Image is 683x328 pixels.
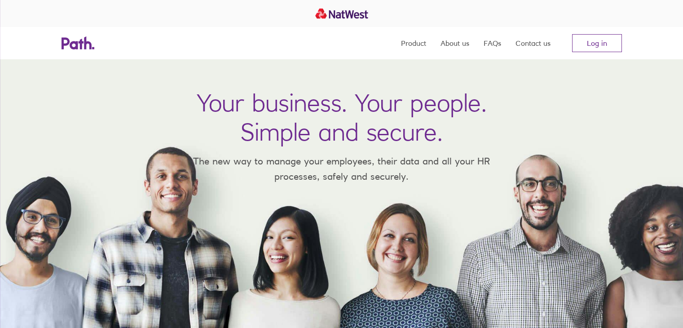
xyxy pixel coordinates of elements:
[516,27,551,59] a: Contact us
[180,154,503,184] p: The new way to manage your employees, their data and all your HR processes, safely and securely.
[441,27,469,59] a: About us
[572,34,622,52] a: Log in
[197,88,487,146] h1: Your business. Your people. Simple and secure.
[484,27,501,59] a: FAQs
[401,27,426,59] a: Product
